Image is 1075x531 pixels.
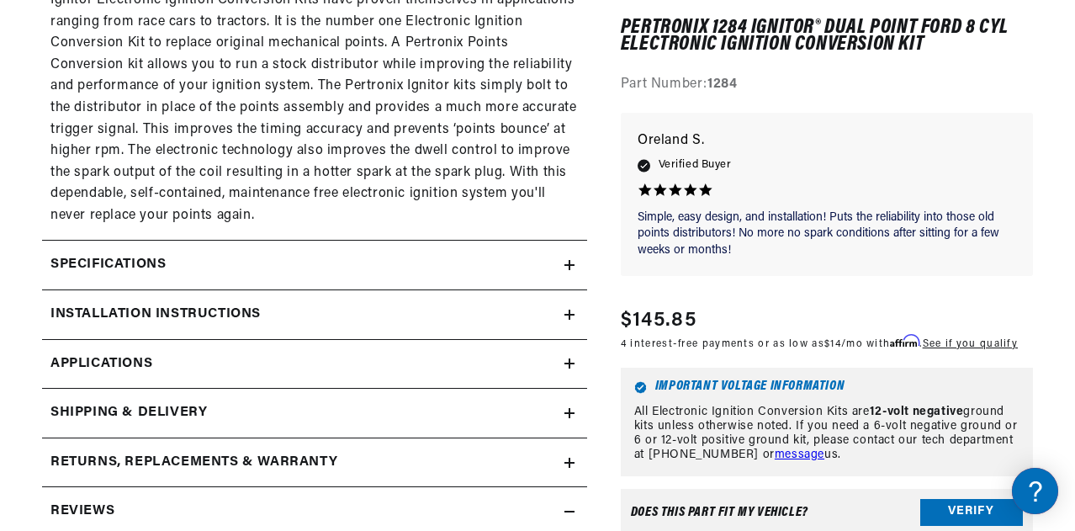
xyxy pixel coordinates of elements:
[17,421,320,447] a: Payment, Pricing, and Promotions FAQ
[231,485,324,501] a: POWERED BY ENCHANT
[17,325,320,341] div: Orders
[42,290,587,339] summary: Installation instructions
[621,19,1033,54] h1: PerTronix 1284 Ignitor® Dual Point Ford 8 cyl Electronic Ignition Conversion Kit
[638,210,1016,259] p: Simple, easy design, and installation! Puts the reliability into those old points distributors! N...
[824,339,841,349] span: $14
[17,117,320,133] div: Ignition Products
[17,282,320,308] a: Shipping FAQs
[17,351,320,377] a: Orders FAQ
[17,143,320,169] a: FAQ
[923,339,1018,349] a: See if you qualify - Learn more about Affirm Financing (opens in modal)
[659,157,731,175] span: Verified Buyer
[50,254,166,276] h2: Specifications
[50,402,207,424] h2: Shipping & Delivery
[621,336,1018,352] p: 4 interest-free payments or as low as /mo with .
[17,256,320,272] div: Shipping
[775,449,824,461] a: message
[17,213,320,239] a: FAQs
[634,382,1019,395] h6: Important Voltage Information
[42,389,587,438] summary: Shipping & Delivery
[621,305,696,336] span: $145.85
[42,438,587,487] summary: Returns, Replacements & Warranty
[50,501,114,523] h2: Reviews
[42,241,587,289] summary: Specifications
[50,353,152,375] span: Applications
[17,395,320,411] div: Payment, Pricing, and Promotions
[707,78,737,92] strong: 1284
[50,452,337,474] h2: Returns, Replacements & Warranty
[631,506,808,519] div: Does This part fit My vehicle?
[890,335,919,348] span: Affirm
[634,406,1019,463] p: All Electronic Ignition Conversion Kits are ground kits unless otherwise noted. If you need a 6-v...
[42,340,587,390] a: Applications
[621,75,1033,97] div: Part Number:
[17,186,320,202] div: JBA Performance Exhaust
[920,499,1023,526] button: Verify
[638,130,1016,153] p: Oreland S.
[50,304,261,326] h2: Installation instructions
[17,450,320,480] button: Contact Us
[870,406,964,419] strong: 12-volt negative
